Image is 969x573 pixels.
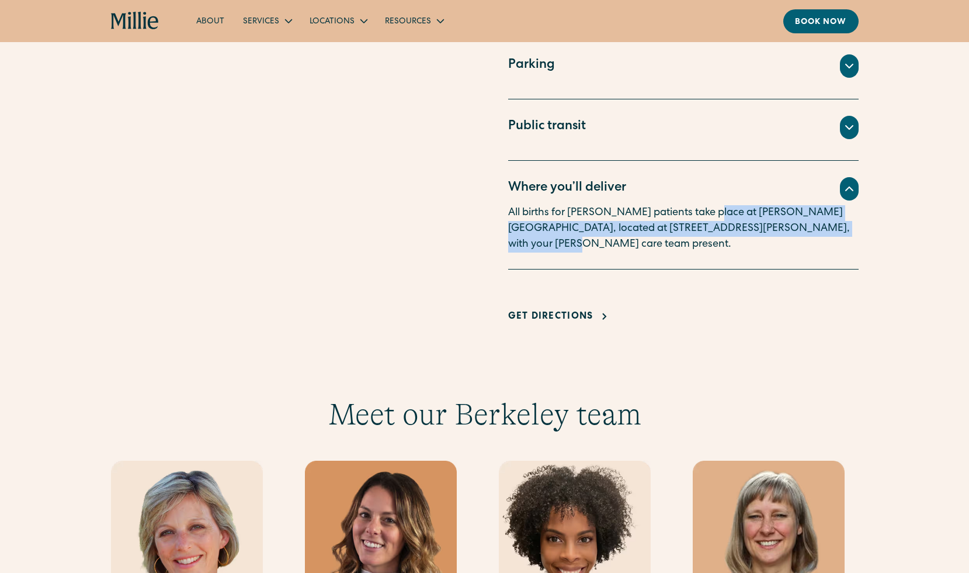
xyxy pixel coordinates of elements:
[508,56,555,75] div: Parking
[310,16,355,28] div: Locations
[508,205,859,253] p: All births for [PERSON_NAME] patients take place at [PERSON_NAME][GEOGRAPHIC_DATA], located at [S...
[508,310,593,324] div: Get Directions
[111,396,859,433] h3: Meet our Berkeley team
[187,11,234,30] a: About
[300,11,376,30] div: Locations
[376,11,452,30] div: Resources
[385,16,431,28] div: Resources
[795,16,847,29] div: Book now
[508,118,586,137] div: Public transit
[783,9,859,33] a: Book now
[508,310,612,324] a: Get Directions
[508,179,626,198] div: Where you’ll deliver
[243,16,279,28] div: Services
[234,11,300,30] div: Services
[111,12,159,30] a: home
